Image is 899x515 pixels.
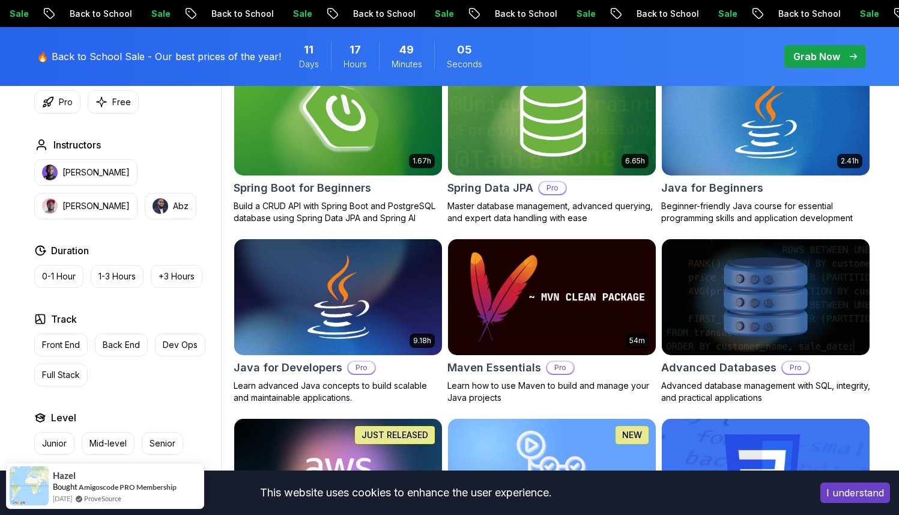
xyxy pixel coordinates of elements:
button: instructor img[PERSON_NAME] [34,193,138,219]
span: Hazel [53,471,76,481]
p: Back to School [69,8,151,20]
button: Front End [34,334,88,356]
p: 1.67h [413,156,431,166]
h2: Duration [51,243,89,258]
span: Seconds [447,58,482,70]
p: Senior [150,437,175,449]
span: Bought [53,482,77,492]
h2: Java for Developers [234,359,342,376]
span: [DATE] [53,493,72,504]
p: Junior [42,437,67,449]
img: Spring Data JPA card [448,59,656,175]
img: Advanced Databases card [662,239,870,356]
p: Build a CRUD API with Spring Boot and PostgreSQL database using Spring Data JPA and Spring AI [234,200,443,224]
p: Master database management, advanced querying, and expert data handling with ease [447,200,656,224]
button: 1-3 Hours [91,265,144,288]
button: Back End [95,334,148,356]
p: Back to School [778,8,859,20]
h2: Java for Beginners [661,180,763,197]
p: 2.41h [841,156,859,166]
p: Pro [59,96,73,108]
p: 9.18h [413,336,431,346]
a: Spring Data JPA card6.65hNEWSpring Data JPAProMaster database management, advanced querying, and ... [447,58,656,224]
p: Pro [782,362,809,374]
p: Sale [9,8,47,20]
img: instructor img [42,165,58,180]
p: Free [112,96,131,108]
h2: Level [51,410,76,425]
p: 54m [629,336,645,346]
p: 6.65h [625,156,645,166]
img: Java for Developers card [234,239,442,356]
p: Pro [547,362,574,374]
p: Back End [103,339,140,351]
button: instructor img[PERSON_NAME] [34,159,138,186]
p: Back to School [211,8,292,20]
img: instructor img [153,198,168,214]
button: Mid-level [82,432,135,455]
h2: Maven Essentials [447,359,541,376]
p: Advanced database management with SQL, integrity, and practical applications [661,380,870,404]
a: Spring Boot for Beginners card1.67hNEWSpring Boot for BeginnersBuild a CRUD API with Spring Boot ... [234,58,443,224]
img: provesource social proof notification image [10,466,49,505]
p: 🔥 Back to School Sale - Our best prices of the year! [37,49,281,64]
span: Hours [344,58,367,70]
p: Sale [292,8,331,20]
span: Days [299,58,319,70]
h2: Track [51,312,77,326]
p: Dev Ops [163,339,198,351]
button: Senior [142,432,183,455]
p: Pro [348,362,375,374]
p: Back to School [636,8,718,20]
button: Free [88,90,139,114]
p: [PERSON_NAME] [62,166,130,178]
a: Advanced Databases cardAdvanced DatabasesProAdvanced database management with SQL, integrity, and... [661,239,870,404]
p: [PERSON_NAME] [62,200,130,212]
button: Full Stack [34,364,88,386]
div: This website uses cookies to enhance the user experience. [9,480,802,506]
p: Pro [539,182,566,194]
span: 17 Hours [350,41,361,58]
span: 49 Minutes [399,41,414,58]
a: Maven Essentials card54mMaven EssentialsProLearn how to use Maven to build and manage your Java p... [447,239,656,404]
h2: Spring Boot for Beginners [234,180,371,197]
p: 1-3 Hours [98,270,136,282]
p: Sale [434,8,473,20]
h2: Instructors [53,138,101,152]
p: +3 Hours [159,270,195,282]
h2: Advanced Databases [661,359,776,376]
a: Java for Beginners card2.41hJava for BeginnersBeginner-friendly Java course for essential program... [661,58,870,224]
button: instructor imgAbz [145,193,196,219]
button: Dev Ops [155,334,205,356]
button: Junior [34,432,74,455]
p: JUST RELEASED [362,429,428,441]
a: Amigoscode PRO Membership [79,483,177,492]
p: Abz [173,200,189,212]
p: Sale [859,8,898,20]
p: Back to School [494,8,576,20]
p: Learn advanced Java concepts to build scalable and maintainable applications. [234,380,443,404]
span: 5 Seconds [457,41,472,58]
a: ProveSource [84,493,121,504]
img: Maven Essentials card [448,239,656,356]
p: Full Stack [42,369,80,381]
img: Java for Beginners card [662,59,870,175]
button: Pro [34,90,80,114]
button: +3 Hours [151,265,202,288]
h2: Spring Data JPA [447,180,533,197]
p: Grab Now [793,49,840,64]
a: Java for Developers card9.18hJava for DevelopersProLearn advanced Java concepts to build scalable... [234,239,443,404]
p: Beginner-friendly Java course for essential programming skills and application development [661,200,870,224]
img: instructor img [42,198,58,214]
p: Sale [576,8,614,20]
p: Sale [151,8,189,20]
span: Minutes [392,58,422,70]
p: Sale [718,8,756,20]
p: Back to School [353,8,434,20]
button: Accept cookies [820,483,890,503]
span: 11 Days [304,41,313,58]
button: 0-1 Hour [34,265,83,288]
p: NEW [622,429,642,441]
p: Learn how to use Maven to build and manage your Java projects [447,380,656,404]
p: Mid-level [89,437,127,449]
